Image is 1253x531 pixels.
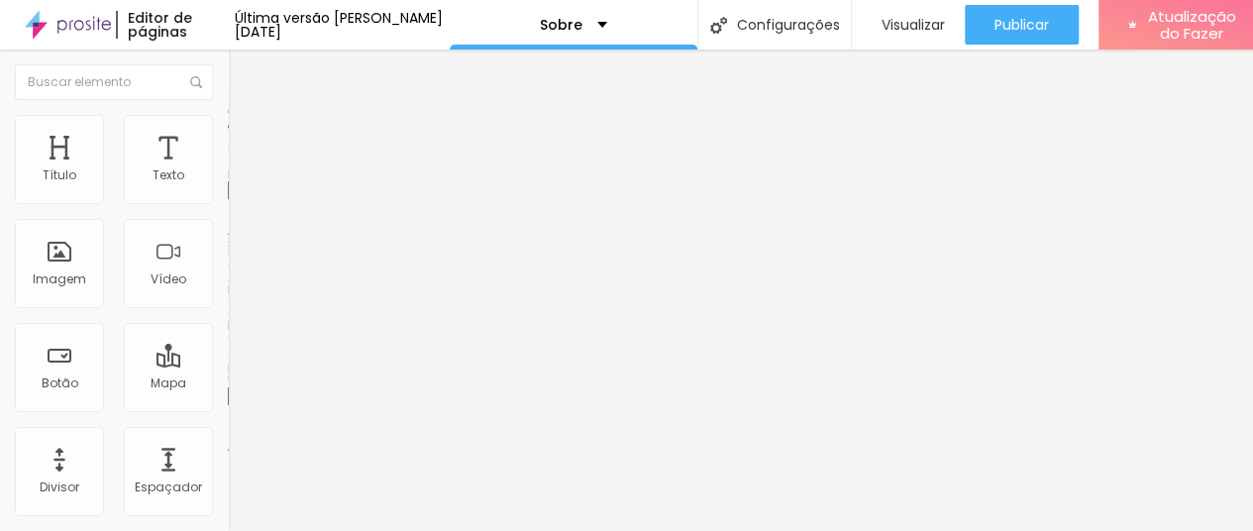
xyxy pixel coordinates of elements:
font: Publicar [994,15,1049,35]
img: Ícone [190,76,202,88]
img: Ícone [710,17,727,34]
font: Última versão [PERSON_NAME] [DATE] [235,8,443,42]
font: Atualização do Fazer [1147,6,1235,44]
font: Espaçador [135,478,202,495]
button: Publicar [965,5,1079,45]
input: Buscar elemento [15,64,213,100]
font: Botão [42,374,78,391]
font: Sobre [540,15,582,35]
font: Título [43,166,76,183]
font: Configurações [737,15,840,35]
font: Editor de páginas [128,8,192,42]
font: Mapa [151,374,186,391]
font: Vídeo [151,270,186,287]
font: Texto [153,166,184,183]
font: Imagem [33,270,86,287]
button: Visualizar [852,5,965,45]
font: Visualizar [882,15,945,35]
font: Divisor [40,478,79,495]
